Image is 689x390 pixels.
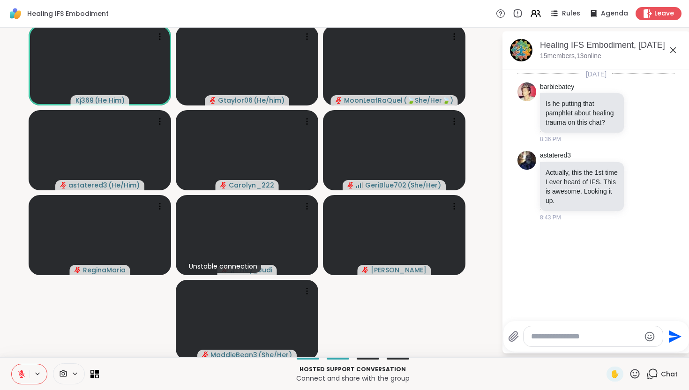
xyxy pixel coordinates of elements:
[185,260,261,273] div: Unstable connection
[60,182,67,188] span: audio-muted
[254,96,285,105] span: ( He/him )
[68,180,107,190] span: astatered3
[661,369,678,379] span: Chat
[218,96,253,105] span: Gtaylor06
[95,96,125,105] span: ( He Him )
[7,6,23,22] img: ShareWell Logomark
[105,374,601,383] p: Connect and share with the group
[580,69,612,79] span: [DATE]
[229,180,274,190] span: Carolyn_222
[644,331,655,342] button: Emoji picker
[404,96,453,105] span: ( 🍃She/Her🍃 )
[546,168,618,205] p: Actually, this the 1st time I ever heard of IFS. This is awesome. Looking it up.
[540,82,574,92] a: barbiebatey
[510,39,532,61] img: Healing IFS Embodiment, Aug 09
[83,265,126,275] span: ReginaMaria
[540,52,601,61] p: 15 members, 13 online
[663,326,684,347] button: Send
[210,350,257,360] span: MaddieBean3
[347,182,354,188] span: audio-muted
[562,9,580,18] span: Rules
[546,99,618,127] p: Is he putting that pamphlet about healing trauma on this chat?
[517,82,536,101] img: https://sharewell-space-live.sfo3.digitaloceanspaces.com/user-generated/27c7fd77-07e3-463c-b970-d...
[75,267,81,273] span: audio-muted
[336,97,342,104] span: audio-muted
[540,151,571,160] a: astatered3
[258,350,292,360] span: ( She/Her )
[75,96,94,105] span: Kj369
[601,9,628,18] span: Agenda
[531,332,640,341] textarea: Type your message
[654,9,674,18] span: Leave
[540,135,561,143] span: 8:36 PM
[108,180,140,190] span: ( He/Him )
[105,365,601,374] p: Hosted support conversation
[540,39,682,51] div: Healing IFS Embodiment, [DATE]
[407,180,441,190] span: ( She/Her )
[220,182,227,188] span: audio-muted
[517,151,536,170] img: https://sharewell-space-live.sfo3.digitaloceanspaces.com/user-generated/427d64b0-a811-4e4d-940e-d...
[27,9,109,18] span: Healing IFS Embodiment
[365,180,406,190] span: GeriBlue702
[610,368,620,380] span: ✋
[202,352,209,358] span: audio-muted
[210,97,216,104] span: audio-muted
[540,213,561,222] span: 8:43 PM
[344,96,403,105] span: MoonLeafRaQuel
[371,265,427,275] span: [PERSON_NAME]
[362,267,369,273] span: audio-muted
